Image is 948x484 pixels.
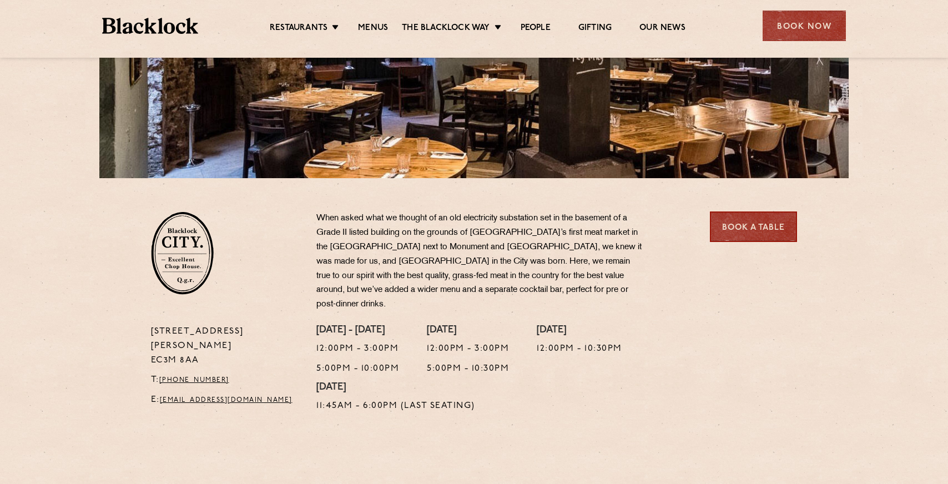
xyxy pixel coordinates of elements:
a: The Blacklock Way [402,23,490,35]
a: Book a Table [710,211,797,242]
a: Our News [639,23,685,35]
p: 11:45am - 6:00pm (Last Seating) [316,399,475,414]
h4: [DATE] - [DATE] [316,325,399,337]
p: 5:00pm - 10:00pm [316,362,399,376]
p: E: [151,393,300,407]
p: T: [151,373,300,387]
a: Restaurants [270,23,327,35]
h4: [DATE] [427,325,509,337]
a: [EMAIL_ADDRESS][DOMAIN_NAME] [160,397,293,404]
p: When asked what we thought of an old electricity substation set in the basement of a Grade II lis... [316,211,644,312]
p: [STREET_ADDRESS][PERSON_NAME] EC3M 8AA [151,325,300,368]
img: City-stamp-default.svg [151,211,214,295]
img: BL_Textured_Logo-footer-cropped.svg [102,18,198,34]
a: [PHONE_NUMBER] [159,377,229,384]
h4: [DATE] [316,382,475,394]
div: Book Now [763,11,846,41]
a: People [521,23,551,35]
p: 5:00pm - 10:30pm [427,362,509,376]
h4: [DATE] [537,325,622,337]
p: 12:00pm - 3:00pm [427,342,509,356]
p: 12:00pm - 3:00pm [316,342,399,356]
p: 12:00pm - 10:30pm [537,342,622,356]
a: Menus [358,23,388,35]
a: Gifting [578,23,612,35]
